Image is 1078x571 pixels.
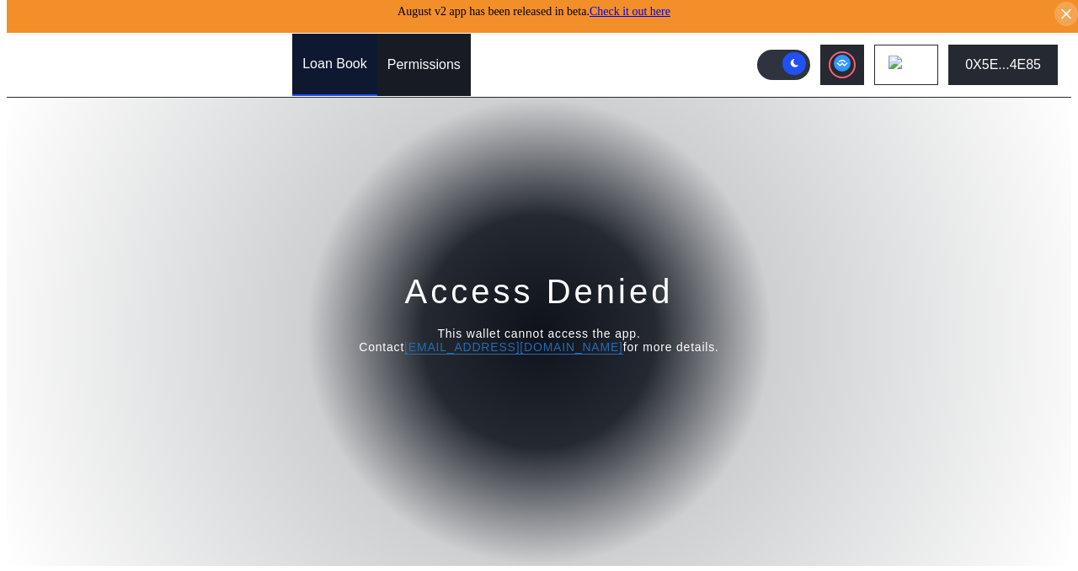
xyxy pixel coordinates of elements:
[216,57,282,72] div: Dashboard
[543,57,644,72] div: Discount Factors
[377,34,471,96] a: Permissions
[398,5,670,18] span: August v2 app has been released in beta.
[948,45,1058,85] button: 0X5E...4E85
[889,56,907,74] img: chain logo
[359,327,719,354] span: This wallet cannot access the app. Contact for more details.
[874,45,938,85] button: chain logo
[965,57,1041,72] div: 0X5E...4E85
[533,34,654,96] a: Discount Factors
[405,269,674,313] div: Access Denied
[590,5,670,18] a: Check it out here
[404,340,623,355] a: [EMAIL_ADDRESS][DOMAIN_NAME]
[292,34,377,96] a: Loan Book
[302,56,367,72] div: Loan Book
[387,57,461,72] div: Permissions
[471,34,533,96] a: History
[206,34,292,96] a: Dashboard
[481,57,523,72] div: History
